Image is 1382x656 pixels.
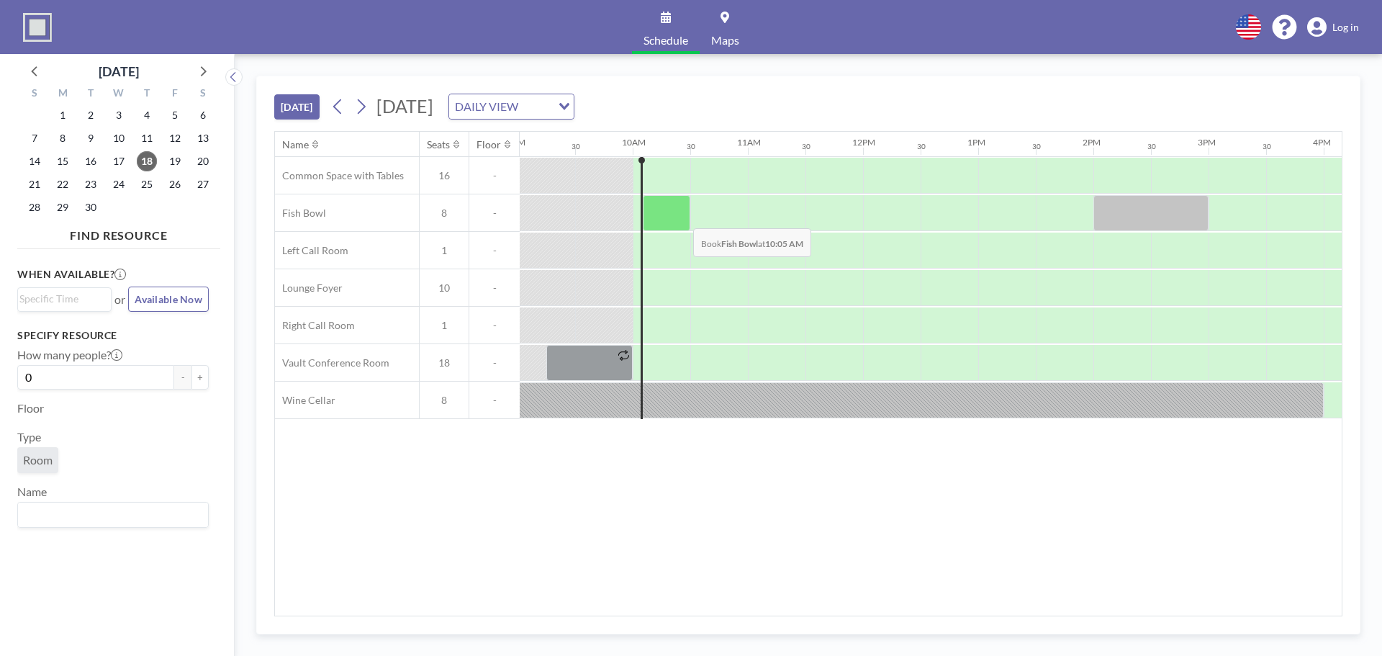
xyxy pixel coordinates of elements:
[53,174,73,194] span: Monday, September 22, 2025
[1032,142,1041,151] div: 30
[17,223,220,243] h4: FIND RESOURCE
[193,105,213,125] span: Saturday, September 6, 2025
[109,151,129,171] span: Wednesday, September 17, 2025
[452,97,521,116] span: DAILY VIEW
[109,105,129,125] span: Wednesday, September 3, 2025
[18,288,111,310] div: Search for option
[420,394,469,407] span: 8
[81,174,101,194] span: Tuesday, September 23, 2025
[711,35,739,46] span: Maps
[165,174,185,194] span: Friday, September 26, 2025
[135,293,202,305] span: Available Now
[128,287,209,312] button: Available Now
[275,356,389,369] span: Vault Conference Room
[420,356,469,369] span: 18
[275,169,404,182] span: Common Space with Tables
[174,365,191,390] button: -
[721,238,758,249] b: Fish Bowl
[114,292,125,307] span: or
[449,94,574,119] div: Search for option
[622,137,646,148] div: 10AM
[420,207,469,220] span: 8
[109,128,129,148] span: Wednesday, September 10, 2025
[193,128,213,148] span: Saturday, September 13, 2025
[477,138,501,151] div: Floor
[1263,142,1271,151] div: 30
[53,128,73,148] span: Monday, September 8, 2025
[165,105,185,125] span: Friday, September 5, 2025
[191,365,209,390] button: +
[852,137,875,148] div: 12PM
[99,61,139,81] div: [DATE]
[165,128,185,148] span: Friday, September 12, 2025
[81,128,101,148] span: Tuesday, September 9, 2025
[161,85,189,104] div: F
[420,169,469,182] span: 16
[137,174,157,194] span: Thursday, September 25, 2025
[17,485,47,499] label: Name
[802,142,810,151] div: 30
[17,401,44,415] label: Floor
[23,13,52,42] img: organization-logo
[23,453,53,467] span: Room
[137,105,157,125] span: Thursday, September 4, 2025
[1332,21,1359,34] span: Log in
[469,394,520,407] span: -
[275,394,335,407] span: Wine Cellar
[17,348,122,362] label: How many people?
[165,151,185,171] span: Friday, September 19, 2025
[282,138,309,151] div: Name
[693,228,811,257] span: Book at
[137,128,157,148] span: Thursday, September 11, 2025
[469,319,520,332] span: -
[77,85,105,104] div: T
[109,174,129,194] span: Wednesday, September 24, 2025
[53,151,73,171] span: Monday, September 15, 2025
[81,151,101,171] span: Tuesday, September 16, 2025
[24,151,45,171] span: Sunday, September 14, 2025
[274,94,320,120] button: [DATE]
[1198,137,1216,148] div: 3PM
[469,244,520,257] span: -
[469,282,520,295] span: -
[427,138,450,151] div: Seats
[137,151,157,171] span: Thursday, September 18, 2025
[21,85,49,104] div: S
[17,430,41,444] label: Type
[275,244,348,257] span: Left Call Room
[765,238,803,249] b: 10:05 AM
[189,85,217,104] div: S
[469,207,520,220] span: -
[19,291,103,307] input: Search for option
[1147,142,1156,151] div: 30
[49,85,77,104] div: M
[1083,137,1101,148] div: 2PM
[376,95,433,117] span: [DATE]
[24,197,45,217] span: Sunday, September 28, 2025
[53,197,73,217] span: Monday, September 29, 2025
[193,174,213,194] span: Saturday, September 27, 2025
[572,142,580,151] div: 30
[523,97,550,116] input: Search for option
[18,503,208,527] div: Search for option
[193,151,213,171] span: Saturday, September 20, 2025
[275,282,343,295] span: Lounge Foyer
[24,128,45,148] span: Sunday, September 7, 2025
[967,137,985,148] div: 1PM
[19,506,200,524] input: Search for option
[105,85,133,104] div: W
[643,35,688,46] span: Schedule
[1313,137,1331,148] div: 4PM
[275,207,326,220] span: Fish Bowl
[469,169,520,182] span: -
[420,244,469,257] span: 1
[917,142,926,151] div: 30
[275,319,355,332] span: Right Call Room
[132,85,161,104] div: T
[17,329,209,342] h3: Specify resource
[737,137,761,148] div: 11AM
[53,105,73,125] span: Monday, September 1, 2025
[24,174,45,194] span: Sunday, September 21, 2025
[420,319,469,332] span: 1
[1307,17,1359,37] a: Log in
